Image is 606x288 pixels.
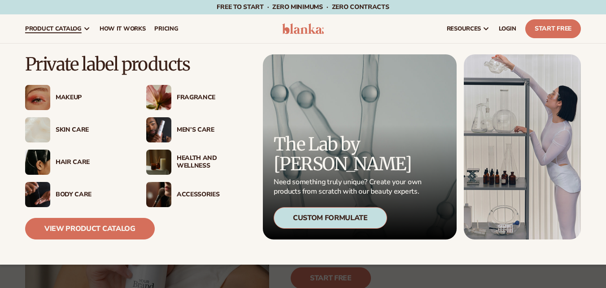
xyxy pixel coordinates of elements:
div: Makeup [56,94,128,102]
img: Male hand applying moisturizer. [25,182,50,207]
img: Female with glitter eye makeup. [25,85,50,110]
a: Female with makeup brush. Accessories [146,182,249,207]
a: View Product Catalog [25,218,155,239]
img: Candles and incense on table. [146,150,171,175]
span: LOGIN [499,25,516,32]
span: How It Works [100,25,146,32]
div: Custom Formulate [274,207,387,229]
p: The Lab by [PERSON_NAME] [274,134,424,174]
img: logo [282,23,324,34]
div: Skin Care [56,126,128,134]
a: Male holding moisturizer bottle. Men’s Care [146,117,249,142]
a: Start Free [525,19,581,38]
div: Fragrance [177,94,249,102]
a: Candles and incense on table. Health And Wellness [146,150,249,175]
a: LOGIN [494,14,521,43]
div: Health And Wellness [177,155,249,170]
a: pricing [150,14,183,43]
span: resources [447,25,481,32]
a: Male hand applying moisturizer. Body Care [25,182,128,207]
a: Female with glitter eye makeup. Makeup [25,85,128,110]
div: Men’s Care [177,126,249,134]
img: Female with makeup brush. [146,182,171,207]
img: Pink blooming flower. [146,85,171,110]
a: product catalog [21,14,95,43]
a: Pink blooming flower. Fragrance [146,85,249,110]
p: Private label products [25,54,249,74]
img: Cream moisturizer swatch. [25,117,50,142]
div: Accessories [177,191,249,199]
a: Microscopic product formula. The Lab by [PERSON_NAME] Need something truly unique? Create your ow... [263,54,457,239]
a: How It Works [95,14,150,43]
div: Body Care [56,191,128,199]
a: Female hair pulled back with clips. Hair Care [25,150,128,175]
a: Cream moisturizer swatch. Skin Care [25,117,128,142]
span: pricing [154,25,178,32]
a: resources [442,14,494,43]
div: Hair Care [56,159,128,166]
img: Male holding moisturizer bottle. [146,117,171,142]
span: Free to start · ZERO minimums · ZERO contracts [217,3,389,11]
span: product catalog [25,25,82,32]
img: Female in lab with equipment. [464,54,581,239]
img: Female hair pulled back with clips. [25,150,50,175]
p: Need something truly unique? Create your own products from scratch with our beauty experts. [274,177,424,196]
